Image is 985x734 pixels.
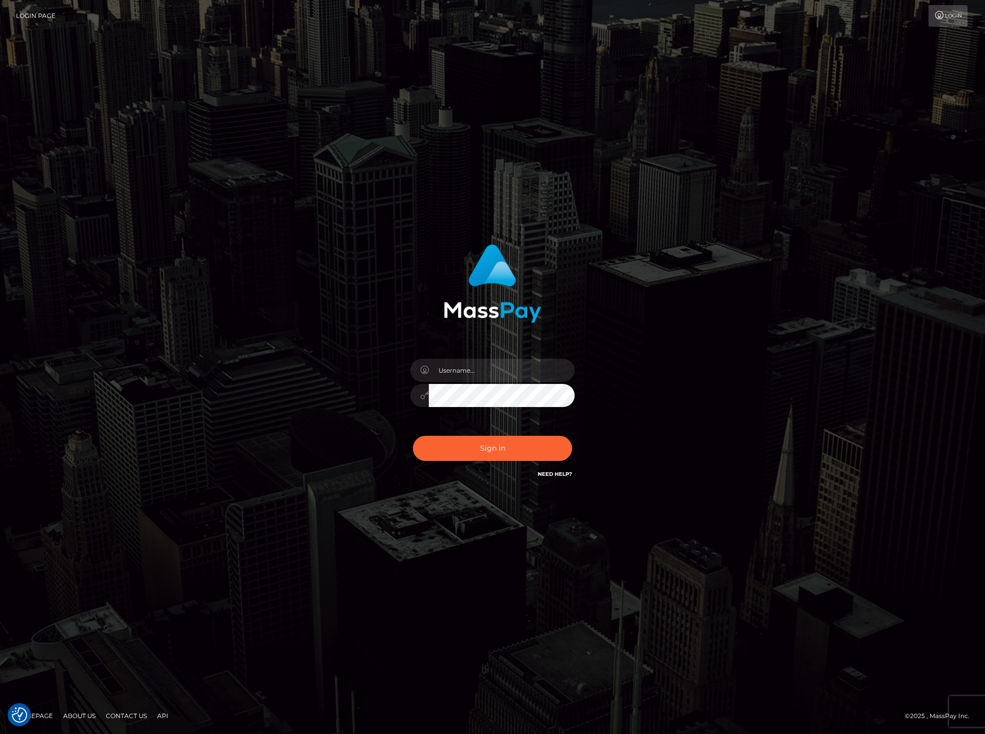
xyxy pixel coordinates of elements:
div: © 2025 , MassPay Inc. [905,710,977,722]
a: Homepage [11,708,57,724]
a: About Us [59,708,100,724]
input: Username... [429,359,575,382]
img: Revisit consent button [12,707,27,723]
a: Login Page [16,5,55,27]
a: Login [929,5,968,27]
a: API [153,708,173,724]
a: Need Help? [538,471,572,477]
img: MassPay Login [444,244,541,323]
button: Consent Preferences [12,707,27,723]
button: Sign in [413,436,572,461]
a: Contact Us [102,708,151,724]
